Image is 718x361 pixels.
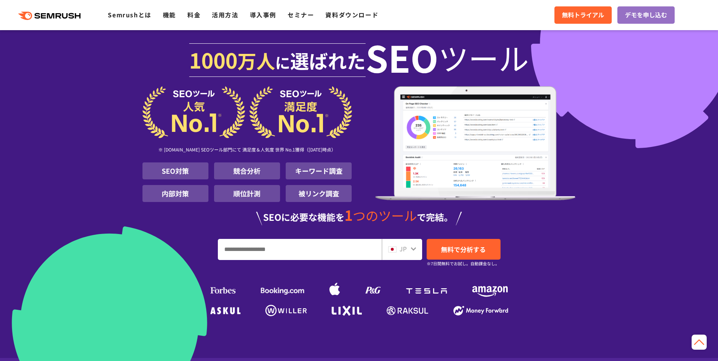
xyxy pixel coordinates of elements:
li: 被リンク調査 [286,185,352,202]
a: デモを申し込む [617,6,675,24]
span: 無料トライアル [562,10,604,20]
a: Semrushとは [108,10,151,19]
div: SEOに必要な機能を [142,208,576,225]
a: 活用方法 [212,10,238,19]
a: 無料で分析する [427,239,501,260]
div: ※ [DOMAIN_NAME] SEOツール部門にて 満足度＆人気度 世界 No.1獲得（[DATE]時点） [142,138,352,162]
a: セミナー [288,10,314,19]
li: 順位計測 [214,185,280,202]
a: 無料トライアル [554,6,612,24]
li: キーワード調査 [286,162,352,179]
a: 機能 [163,10,176,19]
span: 無料で分析する [441,245,486,254]
a: 資料ダウンロード [325,10,378,19]
span: SEO [366,42,438,72]
li: 競合分析 [214,162,280,179]
span: で完結。 [417,210,453,223]
small: ※7日間無料でお試し。自動課金なし。 [427,260,499,267]
span: 万人 [237,47,275,74]
span: 1 [344,205,353,225]
a: 導入事例 [250,10,276,19]
span: に [275,51,290,73]
a: 料金 [187,10,201,19]
span: JP [400,244,407,253]
span: 1000 [189,44,237,75]
span: ツール [438,42,529,72]
input: URL、キーワードを入力してください [218,239,381,260]
span: 選ばれた [290,47,366,74]
li: SEO対策 [142,162,208,179]
span: デモを申し込む [625,10,667,20]
li: 内部対策 [142,185,208,202]
span: つのツール [353,206,417,225]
